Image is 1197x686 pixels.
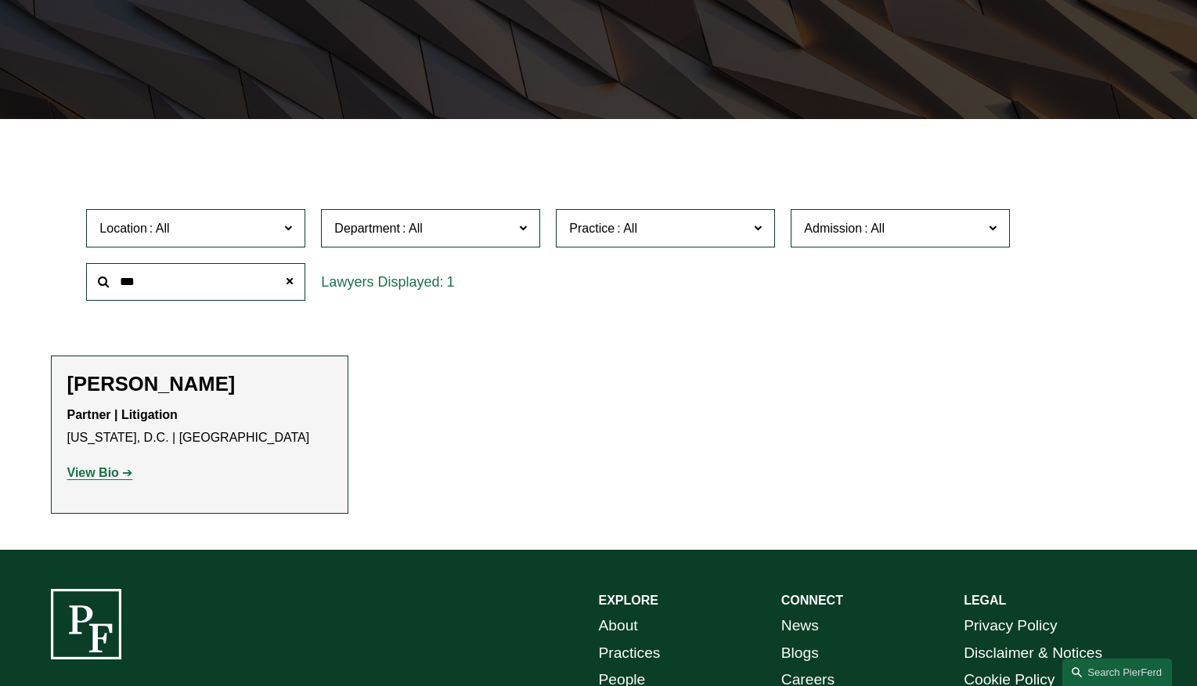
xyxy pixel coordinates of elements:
strong: Partner | Litigation [67,408,178,421]
p: [US_STATE], D.C. | [GEOGRAPHIC_DATA] [67,404,332,450]
strong: CONNECT [781,594,843,607]
a: About [599,612,638,640]
a: Disclaimer & Notices [964,640,1102,667]
a: Practices [599,640,661,667]
a: Search this site [1062,659,1172,686]
h2: [PERSON_NAME] [67,372,332,396]
a: View Bio [67,466,133,479]
a: Privacy Policy [964,612,1057,640]
strong: LEGAL [964,594,1006,607]
span: Practice [569,222,615,235]
strong: EXPLORE [599,594,658,607]
span: Admission [804,222,862,235]
span: Location [99,222,147,235]
span: Department [334,222,400,235]
strong: View Bio [67,466,119,479]
a: News [781,612,819,640]
a: Blogs [781,640,819,667]
span: 1 [446,274,454,290]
